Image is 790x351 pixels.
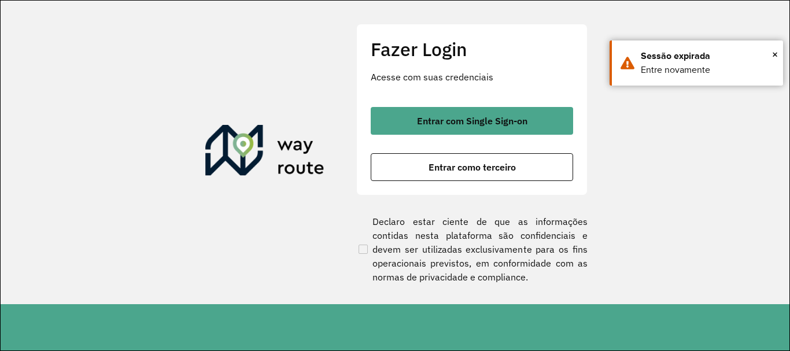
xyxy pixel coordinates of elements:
span: × [772,46,778,63]
label: Declaro estar ciente de que as informações contidas nesta plataforma são confidenciais e devem se... [356,215,588,284]
p: Acesse com suas credenciais [371,70,573,84]
button: button [371,107,573,135]
button: Close [772,46,778,63]
h2: Fazer Login [371,38,573,60]
img: Roteirizador AmbevTech [205,125,324,180]
div: Entre novamente [641,63,774,77]
span: Entrar com Single Sign-on [417,116,527,125]
button: button [371,153,573,181]
span: Entrar como terceiro [429,162,516,172]
div: Sessão expirada [641,49,774,63]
